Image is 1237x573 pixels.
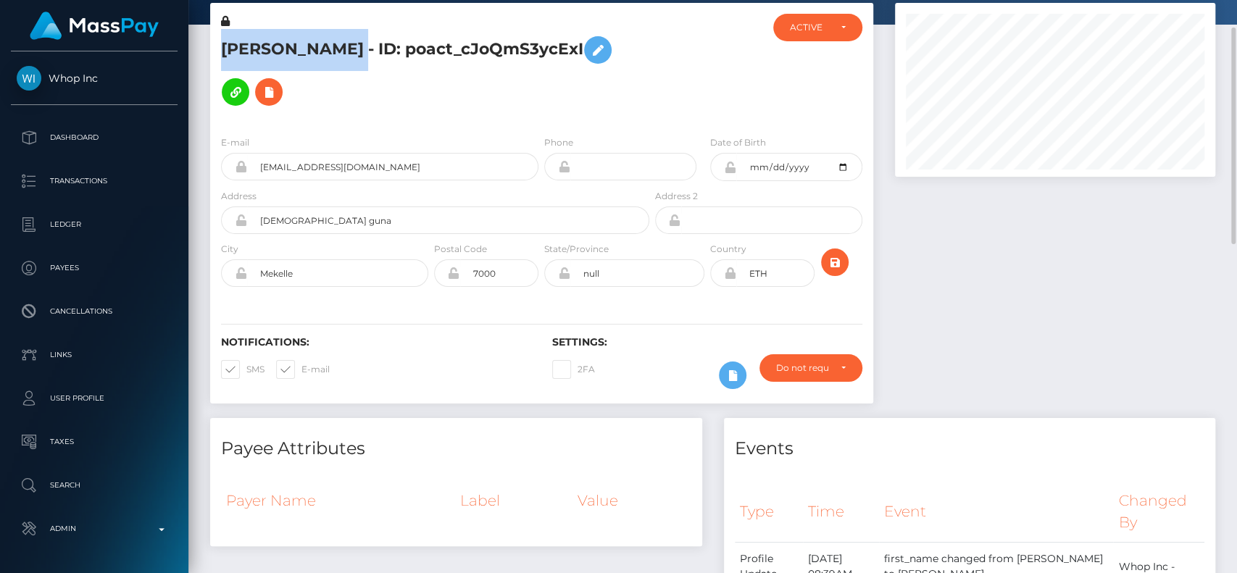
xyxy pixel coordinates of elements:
[11,337,178,373] a: Links
[552,360,595,379] label: 2FA
[11,511,178,547] a: Admin
[803,481,879,543] th: Time
[221,136,249,149] label: E-mail
[17,66,41,91] img: Whop Inc
[276,360,330,379] label: E-mail
[221,243,238,256] label: City
[735,436,1205,461] h4: Events
[544,243,609,256] label: State/Province
[17,388,172,409] p: User Profile
[17,127,172,149] p: Dashboard
[221,436,691,461] h4: Payee Attributes
[221,481,455,520] th: Payer Name
[11,380,178,417] a: User Profile
[11,163,178,199] a: Transactions
[11,424,178,460] a: Taxes
[572,481,691,520] th: Value
[17,214,172,235] p: Ledger
[17,257,172,279] p: Payees
[735,481,803,543] th: Type
[1113,481,1204,543] th: Changed By
[790,22,828,33] div: ACTIVE
[773,14,862,41] button: ACTIVE
[11,206,178,243] a: Ledger
[17,344,172,366] p: Links
[30,12,159,40] img: MassPay Logo
[221,360,265,379] label: SMS
[544,136,573,149] label: Phone
[710,136,766,149] label: Date of Birth
[434,243,487,256] label: Postal Code
[879,481,1114,543] th: Event
[17,301,172,322] p: Cancellations
[221,29,641,113] h5: [PERSON_NAME] - ID: poact_cJoQmS3ycExI
[11,120,178,156] a: Dashboard
[552,336,862,348] h6: Settings:
[11,467,178,503] a: Search
[776,362,828,374] div: Do not require
[655,190,698,203] label: Address 2
[710,243,746,256] label: Country
[17,474,172,496] p: Search
[11,250,178,286] a: Payees
[17,170,172,192] p: Transactions
[17,518,172,540] p: Admin
[11,293,178,330] a: Cancellations
[455,481,572,520] th: Label
[221,190,257,203] label: Address
[221,336,530,348] h6: Notifications:
[11,72,178,85] span: Whop Inc
[759,354,862,382] button: Do not require
[17,431,172,453] p: Taxes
